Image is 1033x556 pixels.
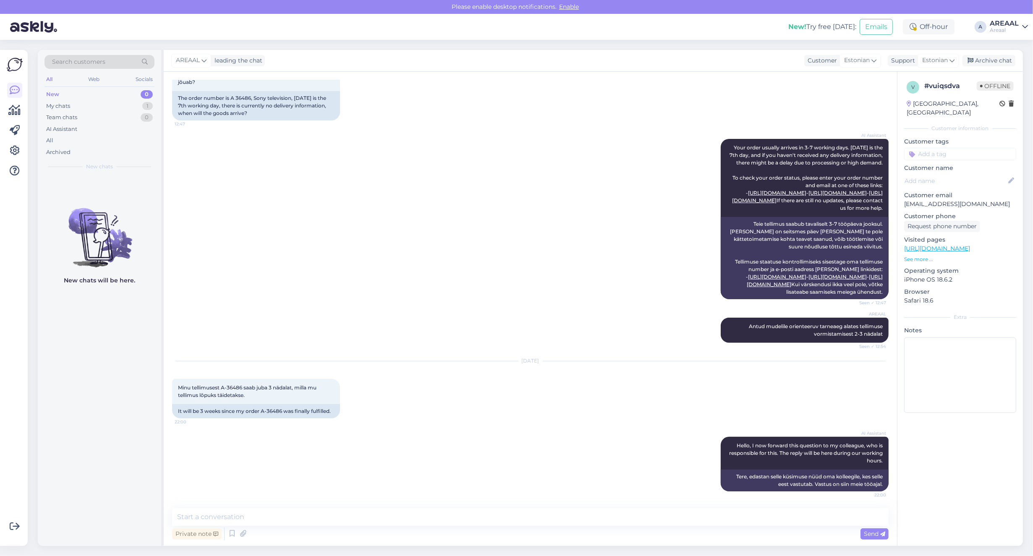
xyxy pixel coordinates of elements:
[962,55,1015,66] div: Archive chat
[904,296,1016,305] p: Safari 18.6
[904,275,1016,284] p: iPhone OS 18.6.2
[904,313,1016,321] div: Extra
[904,125,1016,132] div: Customer information
[990,27,1019,34] div: Areaal
[904,287,1016,296] p: Browser
[748,190,806,196] a: [URL][DOMAIN_NAME]
[44,74,54,85] div: All
[990,20,1028,34] a: AREAALAreaal
[788,23,806,31] b: New!
[808,190,867,196] a: [URL][DOMAIN_NAME]
[175,419,206,425] span: 22:00
[855,492,886,498] span: 22:00
[46,113,77,122] div: Team chats
[904,326,1016,335] p: Notes
[172,404,340,418] div: It will be 3 weeks since my order A-36486 was finally fulfilled.
[904,137,1016,146] p: Customer tags
[729,442,884,464] span: Hello, I now forward this question to my colleague, who is responsible for this. The reply will b...
[749,323,884,337] span: Antud mudelile orienteeruv tarneaeg alates tellimuse vormistamisest 2-3 nädalat
[87,74,102,85] div: Web
[7,57,23,73] img: Askly Logo
[977,81,1014,91] span: Offline
[46,148,71,157] div: Archived
[86,163,113,170] span: New chats
[911,84,915,90] span: v
[855,300,886,306] span: Seen ✓ 12:47
[975,21,986,33] div: A
[904,256,1016,263] p: See more ...
[788,22,856,32] div: Try free [DATE]:
[904,148,1016,160] input: Add a tag
[904,200,1016,209] p: [EMAIL_ADDRESS][DOMAIN_NAME]
[46,125,77,133] div: AI Assistant
[175,121,206,127] span: 12:47
[904,164,1016,172] p: Customer name
[172,357,889,365] div: [DATE]
[855,430,886,436] span: AI Assistant
[721,470,889,491] div: Tere, edastan selle küsimuse nüüd oma kolleegile, kes selle eest vastutab. Vastus on siin meie tö...
[904,245,970,252] a: [URL][DOMAIN_NAME]
[211,56,262,65] div: leading the chat
[721,217,889,299] div: Teie tellimus saabub tavaliselt 3-7 tööpäeva jooksul. [PERSON_NAME] on seitsmes päev [PERSON_NAME...
[804,56,837,65] div: Customer
[860,19,893,35] button: Emails
[172,528,222,540] div: Private note
[907,99,999,117] div: [GEOGRAPHIC_DATA], [GEOGRAPHIC_DATA]
[904,191,1016,200] p: Customer email
[904,266,1016,275] p: Operating system
[38,193,161,269] img: No chats
[46,102,70,110] div: My chats
[855,343,886,350] span: Seen ✓ 12:54
[990,20,1019,27] div: AREAAL
[52,57,105,66] span: Search customers
[141,113,153,122] div: 0
[922,56,948,65] span: Estonian
[178,384,318,398] span: Minu tellimusest A-36486 saab juba 3 nädalat, milla mu tellimus lõpuks täidetakse.
[905,176,1007,185] input: Add name
[904,235,1016,244] p: Visited pages
[904,212,1016,221] p: Customer phone
[903,19,955,34] div: Off-hour
[172,91,340,120] div: The order number is A 36486, Sony television, [DATE] is the 7th working day, there is currently n...
[924,81,977,91] div: # vuiqsdva
[748,274,806,280] a: [URL][DOMAIN_NAME]
[46,90,59,99] div: New
[557,3,581,10] span: Enable
[141,90,153,99] div: 0
[46,136,53,145] div: All
[134,74,154,85] div: Socials
[855,311,886,317] span: AREAAL
[844,56,870,65] span: Estonian
[855,132,886,138] span: AI Assistant
[64,276,135,285] p: New chats will be here.
[888,56,915,65] div: Support
[864,530,885,538] span: Send
[808,274,867,280] a: [URL][DOMAIN_NAME]
[142,102,153,110] div: 1
[176,56,200,65] span: AREAAL
[904,221,980,232] div: Request phone number
[730,144,884,211] span: Your order usually arrives in 3-7 working days. [DATE] is the 7th day, and if you haven't receive...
